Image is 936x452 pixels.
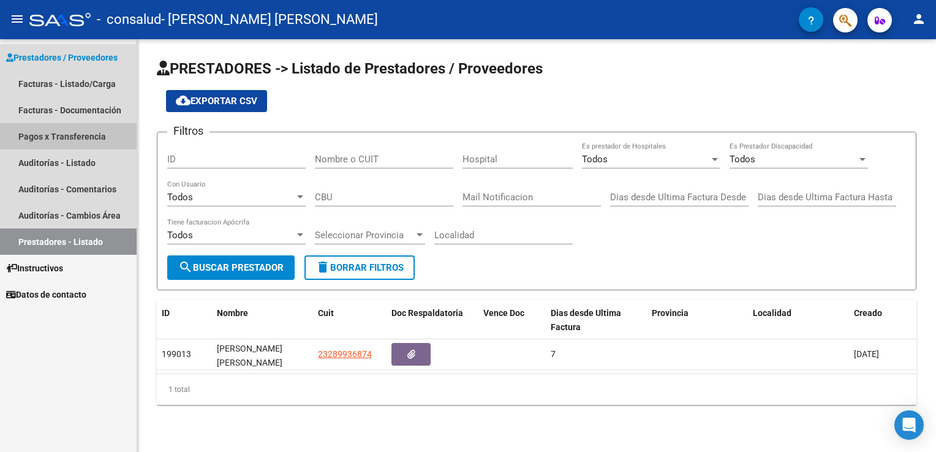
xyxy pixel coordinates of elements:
h3: Filtros [167,122,209,140]
span: Todos [582,154,608,165]
span: Nombre [217,308,248,318]
span: Localidad [753,308,791,318]
span: Doc Respaldatoria [391,308,463,318]
datatable-header-cell: Cuit [313,300,387,341]
span: Provincia [652,308,689,318]
mat-icon: menu [10,12,25,26]
button: Borrar Filtros [304,255,415,280]
mat-icon: cloud_download [176,93,191,108]
mat-icon: delete [315,260,330,274]
mat-icon: search [178,260,193,274]
span: PRESTADORES -> Listado de Prestadores / Proveedores [157,60,543,77]
datatable-header-cell: Creado [849,300,916,341]
span: Borrar Filtros [315,262,404,273]
datatable-header-cell: Localidad [748,300,849,341]
button: Exportar CSV [166,90,267,112]
span: Exportar CSV [176,96,257,107]
span: - consalud [97,6,161,33]
span: [DATE] [854,349,879,359]
span: Creado [854,308,882,318]
span: Prestadores / Proveedores [6,51,118,64]
span: Cuit [318,308,334,318]
span: Todos [167,230,193,241]
button: Buscar Prestador [167,255,295,280]
div: Open Intercom Messenger [894,410,924,440]
span: Datos de contacto [6,288,86,301]
span: 199013 [162,349,191,359]
span: Todos [730,154,755,165]
span: ID [162,308,170,318]
mat-icon: person [911,12,926,26]
datatable-header-cell: Provincia [647,300,748,341]
datatable-header-cell: Doc Respaldatoria [387,300,478,341]
span: Dias desde Ultima Factura [551,308,621,332]
div: [PERSON_NAME] [PERSON_NAME] [217,342,308,367]
span: Seleccionar Provincia [315,230,414,241]
span: - [PERSON_NAME] [PERSON_NAME] [161,6,378,33]
span: 7 [551,349,556,359]
datatable-header-cell: ID [157,300,212,341]
span: Buscar Prestador [178,262,284,273]
span: Instructivos [6,262,63,275]
span: Todos [167,192,193,203]
div: 1 total [157,374,916,405]
span: 23289936874 [318,349,372,359]
datatable-header-cell: Dias desde Ultima Factura [546,300,647,341]
datatable-header-cell: Vence Doc [478,300,546,341]
span: Vence Doc [483,308,524,318]
datatable-header-cell: Nombre [212,300,313,341]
